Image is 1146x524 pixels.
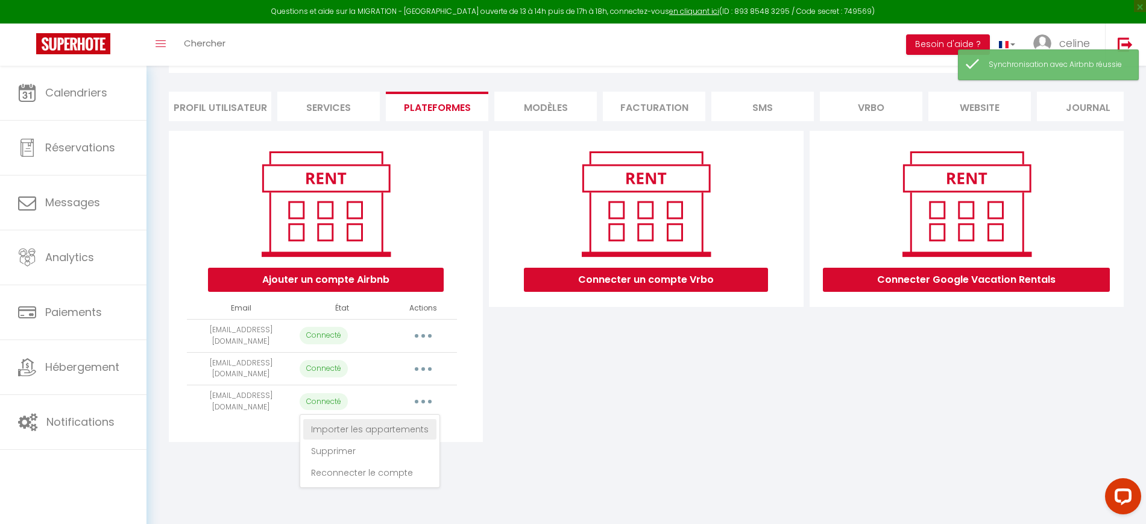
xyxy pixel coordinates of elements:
button: Connecter un compte Vrbo [524,268,768,292]
img: rent.png [249,146,403,262]
img: rent.png [569,146,723,262]
span: Chercher [184,37,225,49]
span: Calendriers [45,85,107,100]
img: logout [1118,37,1133,52]
li: Vrbo [820,92,922,121]
p: Connecté [300,360,348,377]
button: Connecter Google Vacation Rentals [823,268,1110,292]
a: Supprimer [303,441,436,461]
img: rent.png [890,146,1044,262]
li: Profil Utilisateur [169,92,271,121]
div: Synchronisation avec Airbnb réussie [989,59,1126,71]
a: Importer les appartements [303,419,436,440]
span: Réservations [45,140,115,155]
li: Journal [1037,92,1139,121]
img: Super Booking [36,33,110,54]
button: Besoin d'aide ? [906,34,990,55]
li: website [928,92,1031,121]
span: Messages [45,195,100,210]
span: Analytics [45,250,94,265]
td: [EMAIL_ADDRESS][DOMAIN_NAME] [187,319,295,352]
p: Connecté [300,393,348,411]
button: Ajouter un compte Airbnb [208,268,444,292]
img: ... [1033,34,1051,52]
span: celine [1059,36,1090,51]
span: Paiements [45,305,102,320]
td: [EMAIL_ADDRESS][DOMAIN_NAME] [187,352,295,385]
a: ... celine [1024,24,1105,66]
a: Chercher [175,24,235,66]
td: [EMAIL_ADDRESS][DOMAIN_NAME] [187,385,295,418]
th: État [295,298,389,319]
li: Plateformes [386,92,488,121]
li: Facturation [603,92,705,121]
a: Reconnecter le compte [303,462,436,483]
li: SMS [711,92,814,121]
span: Hébergement [45,359,119,374]
span: Notifications [46,414,115,429]
li: Services [277,92,380,121]
iframe: LiveChat chat widget [1095,473,1146,524]
p: Connecté [300,327,348,344]
a: en cliquant ici [669,6,719,16]
th: Actions [389,298,457,319]
th: Email [187,298,295,319]
li: MODÈLES [494,92,597,121]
